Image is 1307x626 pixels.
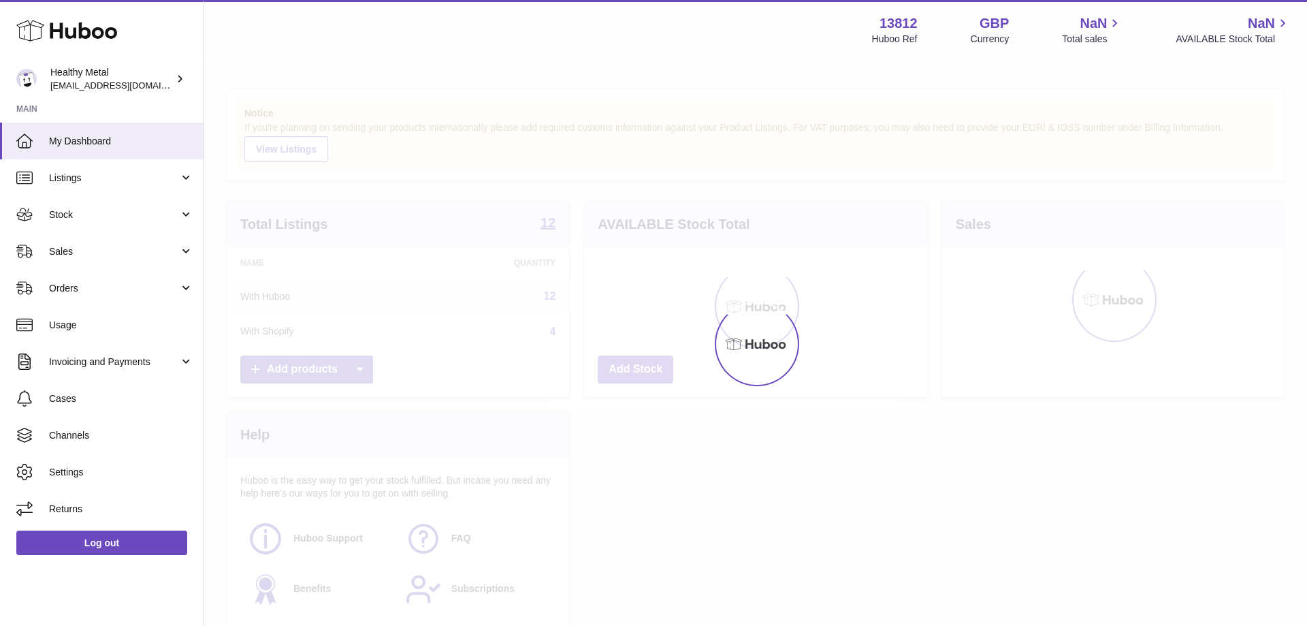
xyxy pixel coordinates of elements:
a: NaN Total sales [1062,14,1123,46]
span: Cases [49,392,193,405]
strong: 13812 [880,14,918,33]
div: Huboo Ref [872,33,918,46]
span: Total sales [1062,33,1123,46]
span: Listings [49,172,179,185]
div: Currency [971,33,1010,46]
span: NaN [1080,14,1107,33]
a: Log out [16,531,187,555]
div: Healthy Metal [50,66,173,92]
span: Sales [49,245,179,258]
span: Stock [49,208,179,221]
span: Returns [49,503,193,516]
span: My Dashboard [49,135,193,148]
span: NaN [1248,14,1275,33]
span: Settings [49,466,193,479]
img: internalAdmin-13812@internal.huboo.com [16,69,37,89]
span: Channels [49,429,193,442]
span: Invoicing and Payments [49,356,179,369]
strong: GBP [980,14,1009,33]
span: AVAILABLE Stock Total [1176,33,1291,46]
span: [EMAIL_ADDRESS][DOMAIN_NAME] [50,80,200,91]
span: Usage [49,319,193,332]
span: Orders [49,282,179,295]
a: NaN AVAILABLE Stock Total [1176,14,1291,46]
